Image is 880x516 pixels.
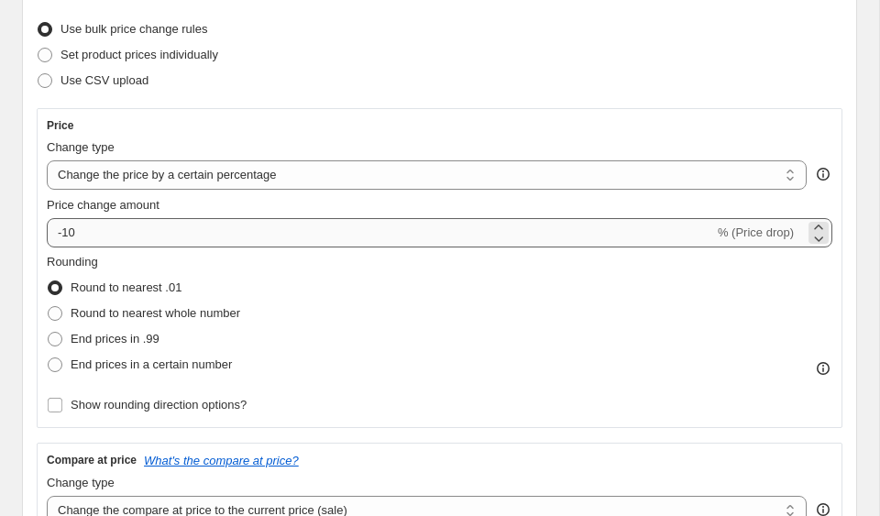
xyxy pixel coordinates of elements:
[71,280,181,294] span: Round to nearest .01
[71,306,240,320] span: Round to nearest whole number
[60,48,218,61] span: Set product prices individually
[71,332,159,346] span: End prices in .99
[47,218,714,247] input: -15
[60,22,207,36] span: Use bulk price change rules
[718,225,794,239] span: % (Price drop)
[144,454,299,467] button: What's the compare at price?
[47,198,159,212] span: Price change amount
[71,357,232,371] span: End prices in a certain number
[814,165,832,183] div: help
[47,453,137,467] h3: Compare at price
[47,255,98,269] span: Rounding
[60,73,148,87] span: Use CSV upload
[47,118,73,133] h3: Price
[47,140,115,154] span: Change type
[47,476,115,489] span: Change type
[71,398,247,412] span: Show rounding direction options?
